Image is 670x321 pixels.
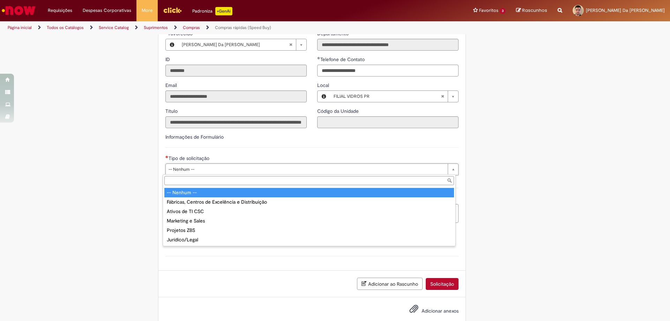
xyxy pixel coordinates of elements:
[164,207,454,216] div: Ativos de TI CSC
[164,216,454,226] div: Marketing e Sales
[164,188,454,197] div: -- Nenhum --
[164,197,454,207] div: Fábricas, Centros de Excelência e Distribuição
[163,187,455,246] ul: Tipo de solicitação
[164,226,454,235] div: Projetos ZBS
[164,235,454,245] div: Jurídico/Legal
